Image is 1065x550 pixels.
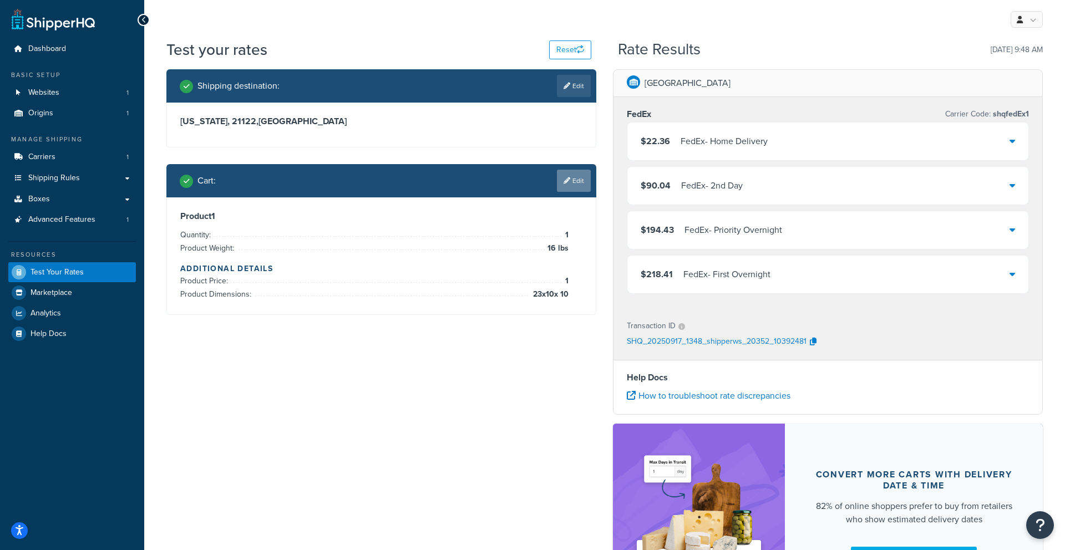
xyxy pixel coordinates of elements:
[562,228,569,242] span: 1
[557,170,591,192] a: Edit
[8,250,136,259] div: Resources
[991,42,1043,58] p: [DATE] 9:48 AM
[681,178,743,193] div: FedEx - 2nd Day
[28,88,59,98] span: Websites
[28,44,66,54] span: Dashboard
[627,318,676,334] p: Transaction ID
[627,334,807,350] p: SHQ_20250917_1348_shipperws_20352_10392481
[28,174,80,183] span: Shipping Rules
[31,288,72,298] span: Marketplace
[641,268,673,281] span: $218.41
[8,103,136,124] li: Origins
[945,106,1029,122] p: Carrier Code:
[549,40,591,59] button: Reset
[8,39,136,59] a: Dashboard
[627,371,1029,384] h4: Help Docs
[645,75,731,91] p: [GEOGRAPHIC_DATA]
[197,176,216,186] h2: Cart :
[8,189,136,210] a: Boxes
[180,116,582,127] h3: [US_STATE], 21122 , [GEOGRAPHIC_DATA]
[28,215,95,225] span: Advanced Features
[8,262,136,282] a: Test Your Rates
[618,41,701,58] h2: Rate Results
[8,168,136,189] a: Shipping Rules
[31,309,61,318] span: Analytics
[8,324,136,344] a: Help Docs
[166,39,267,60] h1: Test your rates
[8,303,136,323] a: Analytics
[8,147,136,167] li: Carriers
[31,268,84,277] span: Test Your Rates
[1026,511,1054,539] button: Open Resource Center
[627,109,651,120] h3: FedEx
[126,152,129,162] span: 1
[641,135,670,147] span: $22.36
[8,210,136,230] li: Advanced Features
[180,229,214,241] span: Quantity:
[812,500,1016,526] div: 82% of online shoppers prefer to buy from retailers who show estimated delivery dates
[180,263,582,274] h4: Additional Details
[8,83,136,103] a: Websites1
[126,88,129,98] span: 1
[8,210,136,230] a: Advanced Features1
[812,469,1016,491] div: Convert more carts with delivery date & time
[8,70,136,80] div: Basic Setup
[28,109,53,118] span: Origins
[545,242,569,255] span: 16 lbs
[557,75,591,97] a: Edit
[197,81,280,91] h2: Shipping destination :
[28,152,55,162] span: Carriers
[28,195,50,204] span: Boxes
[126,109,129,118] span: 1
[8,83,136,103] li: Websites
[126,215,129,225] span: 1
[991,108,1029,120] span: shqfedEx1
[627,389,790,402] a: How to troubleshoot rate discrepancies
[180,242,237,254] span: Product Weight:
[31,329,67,339] span: Help Docs
[681,134,768,149] div: FedEx - Home Delivery
[684,222,782,238] div: FedEx - Priority Overnight
[641,223,674,236] span: $194.43
[8,147,136,167] a: Carriers1
[8,283,136,303] a: Marketplace
[530,288,569,301] span: 23 x 10 x 10
[180,211,582,222] h3: Product 1
[180,288,254,300] span: Product Dimensions:
[562,274,569,288] span: 1
[8,103,136,124] a: Origins1
[180,275,231,287] span: Product Price:
[641,179,671,192] span: $90.04
[8,135,136,144] div: Manage Shipping
[683,267,770,282] div: FedEx - First Overnight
